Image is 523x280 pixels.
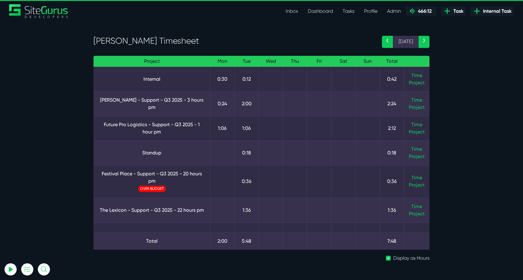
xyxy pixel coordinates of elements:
a: Time [411,122,422,127]
td: 0:18 [380,140,404,165]
a: Project [409,210,425,218]
th: Sat [331,56,356,67]
label: Display as Hours [393,255,429,262]
a: Future Pro Logistics - Support - Q3 2025 - 1 hour pm [98,121,205,136]
img: Sitegurus Logo [9,4,68,18]
th: Mon [210,56,235,67]
td: 1:36 [380,198,404,222]
td: 0:12 [235,67,259,91]
a: Festival Place - Support - Q3 2025 - 20 hours pm [98,170,205,185]
a: ‹ [382,36,393,48]
a: SiteGurus [9,4,68,18]
td: 2:00 [235,91,259,116]
a: Admin [382,5,406,17]
a: Time [411,73,422,78]
td: 2:24 [380,91,404,116]
th: Thu [283,56,307,67]
td: 0:36 [235,165,259,198]
td: Total [94,232,210,250]
a: Dashboard [303,5,338,17]
h3: [PERSON_NAME] Timesheet [94,36,373,46]
td: 0:36 [380,165,404,198]
td: 0:42 [380,67,404,91]
span: Internal Task [481,8,511,15]
a: Project [409,153,425,160]
td: 1:06 [235,116,259,140]
a: Time [411,97,422,103]
td: 2:00 [210,232,235,250]
a: Time [411,146,422,152]
td: 0:30 [210,67,235,91]
a: Profile [359,5,382,17]
td: 0:18 [235,140,259,165]
th: Total [380,56,404,67]
a: Time [411,175,422,180]
td: 0:24 [210,91,235,116]
a: The Lexicon - Support - Q3 2025 - 22 hours pm [98,207,205,214]
a: › [419,36,429,48]
a: 466:12 [406,7,436,16]
span: Task [451,8,463,15]
a: Internal [98,76,205,83]
a: Internal Task [471,7,514,16]
td: 1:06 [210,116,235,140]
th: Wed [259,56,283,67]
a: Tasks [338,5,359,17]
th: Fri [307,56,331,67]
td: 5:48 [235,232,259,250]
td: 7:48 [380,232,404,250]
td: 1:36 [235,198,259,222]
a: Standup [98,149,205,157]
a: Project [409,181,425,189]
a: Project [409,104,425,111]
span: OVER BUDGET [138,186,166,192]
span: [DATE] [393,36,419,48]
td: 2:12 [380,116,404,140]
a: Inbox [281,5,303,17]
a: Project [409,128,425,136]
th: Tue [235,56,259,67]
span: 466:12 [416,8,432,14]
a: [PERSON_NAME] - Support - Q3 2025 - 3 hours pm [98,96,205,111]
a: Time [411,204,422,209]
a: Project [409,79,425,86]
th: Sun [356,56,380,67]
th: Project [94,56,210,67]
a: Task [441,7,466,16]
